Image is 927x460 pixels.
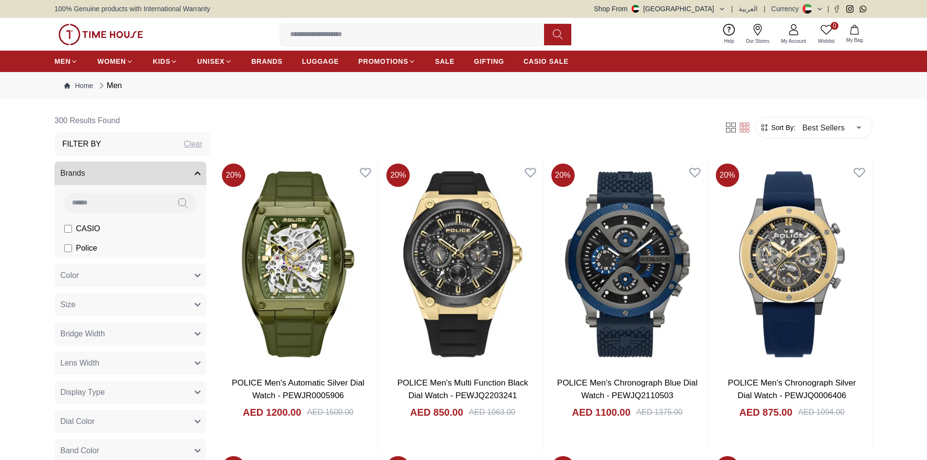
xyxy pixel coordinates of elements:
[153,56,170,66] span: KIDS
[55,381,206,404] button: Display Type
[232,378,364,400] a: POLICE Men's Automatic Silver Dial Watch - PEWJR0005906
[739,405,792,419] h4: AED 875.00
[76,223,100,235] span: CASIO
[739,4,758,14] button: العربية
[833,5,840,13] a: Facebook
[742,37,773,45] span: Our Stores
[218,160,378,369] img: POLICE Men's Automatic Silver Dial Watch - PEWJR0005906
[55,4,210,14] span: 100% Genuine products with International Warranty
[60,445,99,457] span: Band Color
[252,53,283,70] a: BRANDS
[814,37,838,45] span: Wishlist
[846,5,854,13] a: Instagram
[76,242,97,254] span: Police
[60,416,94,427] span: Dial Color
[302,53,339,70] a: LUGGAGE
[358,56,408,66] span: PROMOTIONS
[718,22,740,47] a: Help
[524,56,569,66] span: CASIO SALE
[763,4,765,14] span: |
[469,406,515,418] div: AED 1063.00
[572,405,630,419] h4: AED 1100.00
[398,378,528,400] a: POLICE Men's Multi Function Black Dial Watch - PEWJQ2203241
[594,4,726,14] button: Shop From[GEOGRAPHIC_DATA]
[551,164,575,187] span: 20 %
[731,4,733,14] span: |
[716,164,739,187] span: 20 %
[728,378,856,400] a: POLICE Men's Chronograph Silver Dial Watch - PEWJQ0006406
[435,53,454,70] a: SALE
[62,138,101,150] h3: Filter By
[64,225,72,233] input: CASIO
[777,37,810,45] span: My Account
[796,114,868,141] div: Best Sellers
[243,405,301,419] h4: AED 1200.00
[524,53,569,70] a: CASIO SALE
[386,164,410,187] span: 20 %
[60,270,79,281] span: Color
[64,244,72,252] input: Police
[798,406,844,418] div: AED 1094.00
[771,4,803,14] div: Currency
[55,351,206,375] button: Lens Width
[197,56,224,66] span: UNISEX
[842,37,867,44] span: My Bag
[222,164,245,187] span: 20 %
[812,22,840,47] a: 0Wishlist
[97,56,126,66] span: WOMEN
[410,405,463,419] h4: AED 850.00
[712,160,872,369] img: POLICE Men's Chronograph Silver Dial Watch - PEWJQ0006406
[632,5,639,13] img: United Arab Emirates
[64,81,93,91] a: Home
[55,293,206,316] button: Size
[769,123,796,132] span: Sort By:
[55,56,71,66] span: MEN
[557,378,698,400] a: POLICE Men's Chronograph Blue Dial Watch - PEWJQ2110503
[302,56,339,66] span: LUGGAGE
[474,56,504,66] span: GIFTING
[97,53,133,70] a: WOMEN
[55,162,206,185] button: Brands
[55,109,210,132] h6: 300 Results Found
[60,328,105,340] span: Bridge Width
[307,406,353,418] div: AED 1500.00
[55,72,872,99] nav: Breadcrumb
[97,80,122,92] div: Men
[720,37,738,45] span: Help
[474,53,504,70] a: GIFTING
[184,138,202,150] div: Clear
[55,410,206,433] button: Dial Color
[435,56,454,66] span: SALE
[252,56,283,66] span: BRANDS
[740,22,775,47] a: Our Stores
[859,5,867,13] a: Whatsapp
[153,53,178,70] a: KIDS
[55,53,78,70] a: MEN
[840,23,869,46] button: My Bag
[382,160,543,369] img: POLICE Men's Multi Function Black Dial Watch - PEWJQ2203241
[547,160,708,369] img: POLICE Men's Chronograph Blue Dial Watch - PEWJQ2110503
[55,322,206,346] button: Bridge Width
[55,264,206,287] button: Color
[831,22,838,30] span: 0
[358,53,416,70] a: PROMOTIONS
[60,357,99,369] span: Lens Width
[760,123,796,132] button: Sort By:
[197,53,232,70] a: UNISEX
[60,167,85,179] span: Brands
[827,4,829,14] span: |
[58,24,143,45] img: ...
[636,406,683,418] div: AED 1375.00
[60,299,75,311] span: Size
[60,386,105,398] span: Display Type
